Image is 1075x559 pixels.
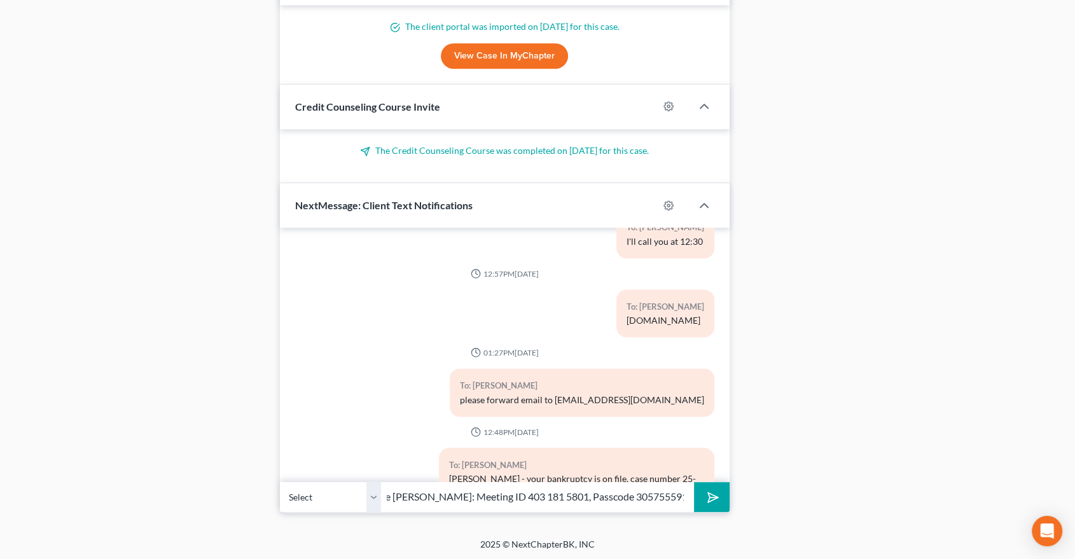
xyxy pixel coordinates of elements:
div: To: [PERSON_NAME] [627,300,704,314]
div: To: [PERSON_NAME] [627,220,704,235]
div: [PERSON_NAME] - your bankruptcy is on file. case number 25-21290 I have notified the attorney for... [449,473,704,498]
div: Open Intercom Messenger [1032,516,1062,546]
a: View Case in MyChapter [441,43,568,69]
div: To: [PERSON_NAME] [449,458,704,473]
div: 12:48PM[DATE] [295,427,714,438]
div: I'll call you at 12:30 [627,235,704,248]
div: 01:27PM[DATE] [295,347,714,358]
div: please forward email to [EMAIL_ADDRESS][DOMAIN_NAME] [460,394,704,406]
span: NextMessage: Client Text Notifications [295,199,473,211]
div: To: [PERSON_NAME] [460,378,704,393]
div: 12:57PM[DATE] [295,268,714,279]
input: Say something... [382,481,695,513]
span: Credit Counseling Course Invite [295,100,440,113]
div: [DOMAIN_NAME] [627,314,704,327]
p: The Credit Counseling Course was completed on [DATE] for this case. [295,144,714,157]
p: The client portal was imported on [DATE] for this case. [295,20,714,33]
